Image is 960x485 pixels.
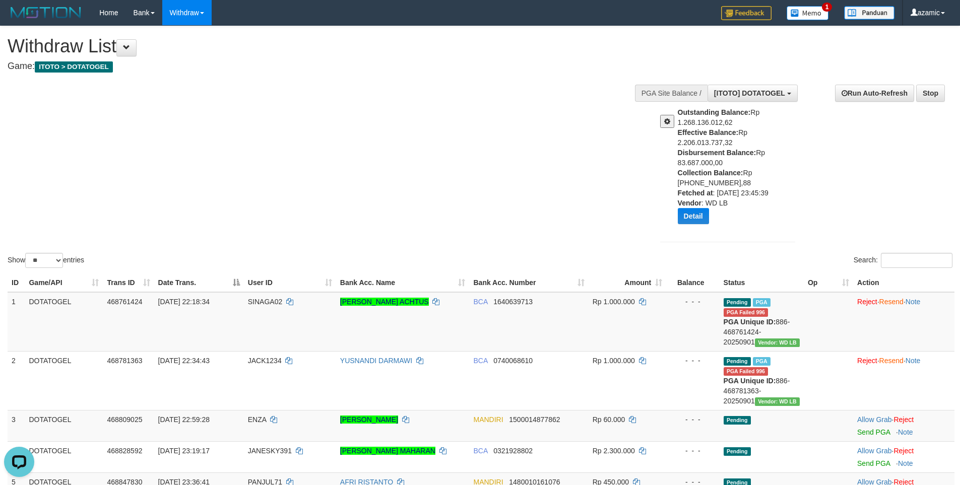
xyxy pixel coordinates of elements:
[35,61,113,73] span: ITOTO > DOTATOGEL
[879,357,904,365] a: Resend
[720,273,804,292] th: Status
[720,351,804,410] td: 886-468781363-20250901
[340,447,435,455] a: [PERSON_NAME] MAHARAN
[893,415,914,424] a: Reject
[720,292,804,352] td: 886-468761424-20250901
[854,253,952,268] label: Search:
[107,298,142,306] span: 468761424
[8,5,84,20] img: MOTION_logo.png
[244,273,336,292] th: User ID: activate to sort column ascending
[678,169,743,177] b: Collection Balance:
[25,441,103,472] td: DOTATOGEL
[906,357,921,365] a: Note
[8,292,25,352] td: 1
[8,441,25,472] td: 4
[25,253,63,268] select: Showentries
[25,273,103,292] th: Game/API: activate to sort column ascending
[724,367,769,376] span: PGA Error
[755,397,800,406] span: Vendor URL: https://dashboard.q2checkout.com/secure
[107,415,142,424] span: 468809025
[670,446,715,456] div: - - -
[8,351,25,410] td: 2
[853,351,954,410] td: · ·
[509,415,560,424] span: Copy 1500014877862 to clipboard
[879,298,904,306] a: Resend
[857,298,877,306] a: Reject
[857,428,890,436] a: Send PGA
[158,298,210,306] span: [DATE] 22:18:34
[593,447,635,455] span: Rp 2.300.000
[844,6,894,20] img: panduan.png
[898,459,913,467] a: Note
[589,273,667,292] th: Amount: activate to sort column ascending
[906,298,921,306] a: Note
[857,415,893,424] span: ·
[916,85,945,102] a: Stop
[248,447,292,455] span: JANESKY391
[721,6,772,20] img: Feedback.jpg
[857,357,877,365] a: Reject
[8,253,84,268] label: Show entries
[724,357,751,366] span: Pending
[678,128,739,136] b: Effective Balance:
[8,61,630,72] h4: Game:
[493,447,533,455] span: Copy 0321928802 to clipboard
[248,357,282,365] span: JACK1234
[340,357,412,365] a: YUSNANDI DARMAWI
[678,107,803,232] div: Rp 1.268.136.012,62 Rp 2.206.013.737,32 Rp 83.687.000,00 Rp [PHONE_NUMBER],88 : [DATE] 23:45:39 :...
[336,273,470,292] th: Bank Acc. Name: activate to sort column ascending
[853,273,954,292] th: Action
[248,415,267,424] span: ENZA
[857,415,891,424] a: Allow Grab
[158,447,210,455] span: [DATE] 23:19:17
[857,447,891,455] a: Allow Grab
[593,298,635,306] span: Rp 1.000.000
[473,415,503,424] span: MANDIRI
[822,3,833,12] span: 1
[670,414,715,425] div: - - -
[835,85,914,102] a: Run Auto-Refresh
[25,292,103,352] td: DOTATOGEL
[469,273,588,292] th: Bank Acc. Number: activate to sort column ascending
[25,410,103,441] td: DOTATOGEL
[678,189,713,197] b: Fetched at
[340,298,429,306] a: [PERSON_NAME] ACHTUS
[708,85,798,102] button: [ITOTO] DOTATOGEL
[755,338,800,347] span: Vendor URL: https://dashboard.q2checkout.com/secure
[724,308,769,317] span: PGA Error
[753,357,771,366] span: Marked by azaksrdota
[107,357,142,365] span: 468781363
[25,351,103,410] td: DOTATOGEL
[340,415,398,424] a: [PERSON_NAME]
[248,298,282,306] span: SINAGA02
[724,298,751,307] span: Pending
[154,273,244,292] th: Date Trans.: activate to sort column descending
[678,208,709,224] button: Detail
[853,292,954,352] td: · ·
[473,298,487,306] span: BCA
[804,273,853,292] th: Op: activate to sort column ascending
[678,149,756,157] b: Disbursement Balance:
[853,441,954,472] td: ·
[670,297,715,307] div: - - -
[473,357,487,365] span: BCA
[473,447,487,455] span: BCA
[158,415,210,424] span: [DATE] 22:59:28
[158,357,210,365] span: [DATE] 22:34:43
[853,410,954,441] td: ·
[678,108,751,116] b: Outstanding Balance:
[8,273,25,292] th: ID
[724,447,751,456] span: Pending
[8,36,630,56] h1: Withdraw List
[107,447,142,455] span: 468828592
[787,6,829,20] img: Button%20Memo.svg
[493,298,533,306] span: Copy 1640639713 to clipboard
[714,89,785,97] span: [ITOTO] DOTATOGEL
[857,459,890,467] a: Send PGA
[881,253,952,268] input: Search:
[635,85,708,102] div: PGA Site Balance /
[898,428,913,436] a: Note
[593,415,625,424] span: Rp 60.000
[724,416,751,425] span: Pending
[857,447,893,455] span: ·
